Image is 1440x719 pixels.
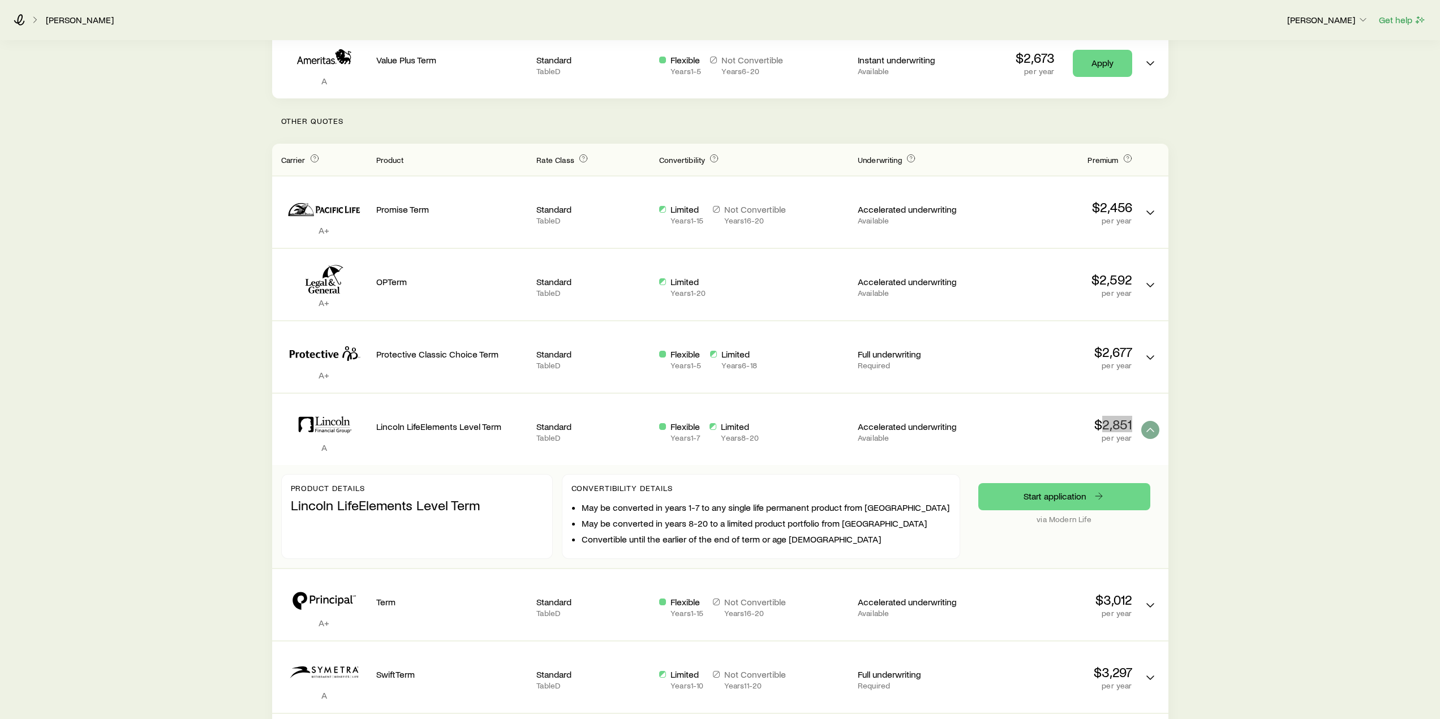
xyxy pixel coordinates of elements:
[536,67,650,76] p: Table D
[1287,14,1369,25] p: [PERSON_NAME]
[670,54,701,66] p: Flexible
[724,596,786,608] p: Not Convertible
[281,617,367,628] p: A+
[670,289,706,298] p: Years 1 - 20
[978,515,1150,524] p: via Modern Life
[1378,14,1426,27] button: Get help
[291,484,543,493] p: Product details
[721,433,758,442] p: Years 8 - 20
[858,155,902,165] span: Underwriting
[376,155,404,165] span: Product
[536,421,650,432] p: Standard
[670,681,703,690] p: Years 1 - 10
[376,669,528,680] p: SwiftTerm
[536,54,650,66] p: Standard
[670,433,700,442] p: Years 1 - 7
[858,609,972,618] p: Available
[670,361,701,370] p: Years 1 - 5
[981,609,1132,618] p: per year
[981,344,1132,360] p: $2,677
[272,98,1168,144] p: Other Quotes
[858,54,972,66] p: Instant underwriting
[536,348,650,360] p: Standard
[721,421,758,432] p: Limited
[291,497,543,513] p: Lincoln LifeElements Level Term
[376,348,528,360] p: Protective Classic Choice Term
[659,155,705,165] span: Convertibility
[376,54,528,66] p: Value Plus Term
[281,225,367,236] p: A+
[724,609,786,618] p: Years 16 - 20
[858,361,972,370] p: Required
[670,596,703,608] p: Flexible
[281,442,367,453] p: A
[376,421,528,432] p: Lincoln LifeElements Level Term
[981,433,1132,442] p: per year
[670,216,703,225] p: Years 1 - 15
[978,483,1150,510] a: Start application
[536,289,650,298] p: Table D
[858,204,972,215] p: Accelerated underwriting
[858,433,972,442] p: Available
[670,669,703,680] p: Limited
[981,361,1132,370] p: per year
[376,204,528,215] p: Promise Term
[536,609,650,618] p: Table D
[281,297,367,308] p: A+
[536,276,650,287] p: Standard
[536,681,650,690] p: Table D
[281,369,367,381] p: A+
[571,484,951,493] p: Convertibility Details
[1287,14,1369,27] button: [PERSON_NAME]
[281,155,306,165] span: Carrier
[858,276,972,287] p: Accelerated underwriting
[721,54,783,66] p: Not Convertible
[858,421,972,432] p: Accelerated underwriting
[981,199,1132,215] p: $2,456
[721,67,783,76] p: Years 6 - 20
[582,518,951,529] li: May be converted in years 8-20 to a limited product portfolio from [GEOGRAPHIC_DATA]
[45,15,114,25] a: [PERSON_NAME]
[1016,67,1055,76] p: per year
[536,155,574,165] span: Rate Class
[858,681,972,690] p: Required
[1087,155,1118,165] span: Premium
[858,67,972,76] p: Available
[670,67,701,76] p: Years 1 - 5
[724,669,786,680] p: Not Convertible
[536,204,650,215] p: Standard
[536,361,650,370] p: Table D
[670,348,701,360] p: Flexible
[670,421,700,432] p: Flexible
[376,276,528,287] p: OPTerm
[858,669,972,680] p: Full underwriting
[536,596,650,608] p: Standard
[981,272,1132,287] p: $2,592
[721,348,756,360] p: Limited
[981,289,1132,298] p: per year
[536,669,650,680] p: Standard
[1073,50,1132,77] a: Apply
[981,592,1132,608] p: $3,012
[1016,50,1055,66] p: $2,673
[670,204,703,215] p: Limited
[724,204,786,215] p: Not Convertible
[981,216,1132,225] p: per year
[981,664,1132,680] p: $3,297
[981,416,1132,432] p: $2,851
[536,433,650,442] p: Table D
[858,216,972,225] p: Available
[724,216,786,225] p: Years 16 - 20
[981,681,1132,690] p: per year
[670,609,703,618] p: Years 1 - 15
[858,596,972,608] p: Accelerated underwriting
[281,690,367,701] p: A
[281,75,367,87] p: A
[721,361,756,370] p: Years 6 - 18
[858,289,972,298] p: Available
[536,216,650,225] p: Table D
[858,348,972,360] p: Full underwriting
[670,276,706,287] p: Limited
[582,502,951,513] li: May be converted in years 1-7 to any single life permanent product from [GEOGRAPHIC_DATA]
[724,681,786,690] p: Years 11 - 20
